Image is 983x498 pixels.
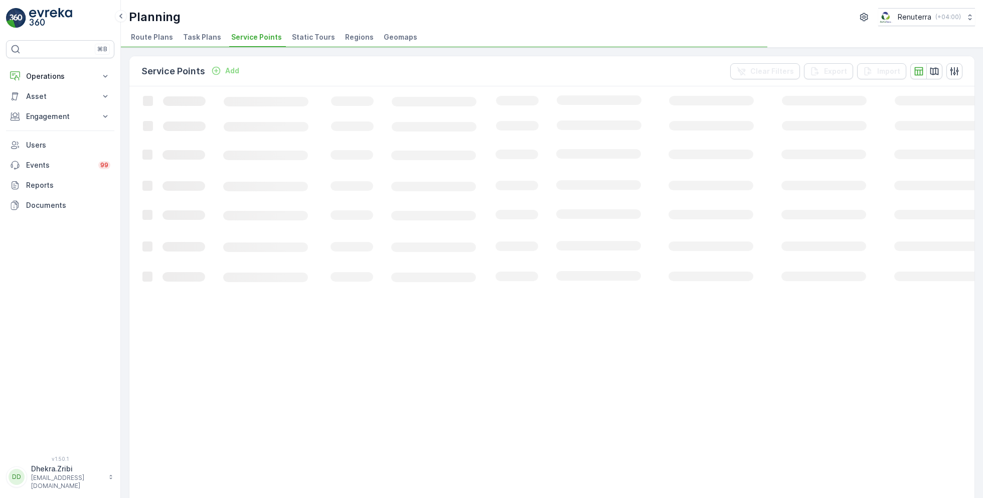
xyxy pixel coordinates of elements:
p: Engagement [26,111,94,121]
button: Import [857,63,906,79]
button: Asset [6,86,114,106]
a: Reports [6,175,114,195]
button: DDDhekra.Zribi[EMAIL_ADDRESS][DOMAIN_NAME] [6,464,114,490]
img: logo_light-DOdMpM7g.png [29,8,72,28]
button: Operations [6,66,114,86]
p: Service Points [141,64,205,78]
p: Asset [26,91,94,101]
p: Planning [129,9,181,25]
p: Reports [26,180,110,190]
img: Screenshot_2024-07-26_at_13.33.01.png [878,12,894,23]
span: Route Plans [131,32,173,42]
span: Static Tours [292,32,335,42]
p: Add [225,66,239,76]
span: Service Points [231,32,282,42]
button: Renuterra(+04:00) [878,8,975,26]
p: [EMAIL_ADDRESS][DOMAIN_NAME] [31,474,103,490]
p: Documents [26,200,110,210]
a: Users [6,135,114,155]
p: Export [824,66,847,76]
a: Events99 [6,155,114,175]
span: Geomaps [384,32,417,42]
button: Engagement [6,106,114,127]
p: Users [26,140,110,150]
span: Regions [345,32,374,42]
div: DD [9,469,25,485]
p: ⌘B [97,45,107,53]
span: Task Plans [183,32,221,42]
p: Events [26,160,92,170]
p: Dhekra.Zribi [31,464,103,474]
p: Import [877,66,900,76]
a: Documents [6,195,114,215]
button: Clear Filters [730,63,800,79]
span: v 1.50.1 [6,456,114,462]
p: Renuterra [898,12,931,22]
button: Add [207,65,243,77]
p: 99 [100,161,108,169]
p: ( +04:00 ) [935,13,961,21]
p: Operations [26,71,94,81]
button: Export [804,63,853,79]
img: logo [6,8,26,28]
p: Clear Filters [750,66,794,76]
